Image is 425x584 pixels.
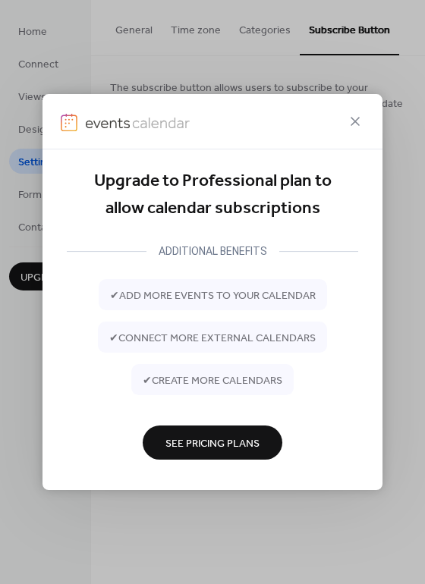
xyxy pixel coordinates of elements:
img: logo-icon [61,114,77,132]
button: See Pricing Plans [143,425,282,460]
span: ✔ create more calendars [143,372,282,388]
span: ✔ connect more external calendars [109,330,316,346]
div: Upgrade to Professional plan to allow calendar subscriptions [67,168,358,223]
div: ADDITIONAL BENEFITS [146,242,279,260]
span: See Pricing Plans [165,435,260,451]
img: logo-type [85,114,190,132]
span: ✔ add more events to your calendar [110,287,316,303]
